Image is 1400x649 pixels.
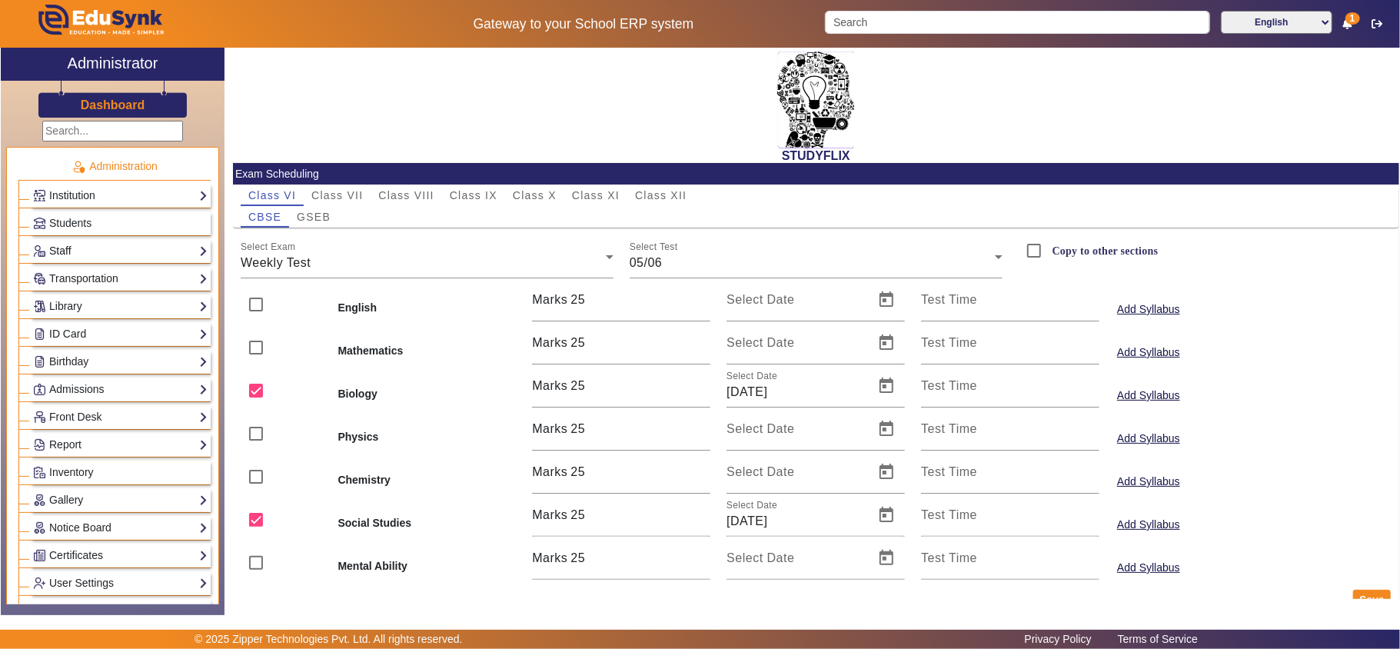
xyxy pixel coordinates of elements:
button: Add Syllabus [1116,386,1182,405]
a: Privacy Policy [1017,629,1099,649]
img: Administration.png [71,160,85,174]
span: Class X [513,190,557,201]
span: Class VII [311,190,363,201]
b: Social Studies [338,515,516,531]
mat-label: Select Date [727,422,794,435]
a: Administrator [1,48,224,81]
input: Select Date [727,383,865,401]
span: Class IX [450,190,497,201]
p: Administration [18,158,211,175]
input: Select Date [727,297,865,315]
input: Select Date [727,340,865,358]
h3: Dashboard [81,98,145,112]
button: Open calendar [868,540,905,577]
label: Copy to other sections [1049,245,1159,258]
b: Mental Ability [338,558,516,574]
input: Test Time [921,426,1099,444]
input: Select Date [727,555,865,574]
mat-label: Test Time [921,551,977,564]
input: Search [825,11,1210,34]
img: 2da83ddf-6089-4dce-a9e2-416746467bdd [777,52,854,148]
mat-label: Test Time [921,379,977,392]
a: Students [33,215,208,232]
b: Chemistry [338,472,516,488]
b: Mathematics [338,343,516,359]
input: Select Date [727,512,865,531]
button: Open calendar [868,368,905,404]
b: Biology [338,386,516,402]
mat-label: Select Exam [241,242,295,252]
mat-label: Test Time [921,422,977,435]
mat-card-header: Exam Scheduling [233,163,1399,185]
mat-label: Select Test [630,242,678,252]
button: Add Syllabus [1116,515,1182,534]
input: Test Time [921,469,1099,488]
h5: Gateway to your School ERP system [358,16,808,32]
span: Class XII [635,190,687,201]
button: Add Syllabus [1116,558,1182,577]
button: Open calendar [868,454,905,491]
mat-label: Select Date [727,371,777,381]
a: Inventory [33,464,208,481]
span: Marks [532,379,567,392]
input: Select Date [727,469,865,488]
b: English [338,300,516,316]
h2: Administrator [68,54,158,72]
span: Class VIII [378,190,434,201]
button: Add Syllabus [1116,472,1182,491]
mat-label: Select Date [727,551,794,564]
span: Weekly Test [241,256,311,269]
span: Marks [532,465,567,478]
b: Physics [338,429,516,445]
mat-label: Select Date [727,336,794,349]
span: Marks [532,336,567,349]
mat-label: Select Date [727,501,777,511]
input: Test Time [921,383,1099,401]
button: Add Syllabus [1116,343,1182,362]
mat-label: Select Date [727,465,794,478]
button: Add Syllabus [1116,429,1182,448]
span: Marks [532,508,567,521]
mat-label: Test Time [921,508,977,521]
span: Class XI [572,190,620,201]
img: Students.png [34,218,45,229]
span: GSEB [297,211,331,222]
a: Terms of Service [1110,629,1205,649]
span: Students [49,217,91,229]
mat-label: Select Date [727,293,794,306]
mat-label: Test Time [921,336,977,349]
span: 1 [1345,12,1360,25]
span: 05/06 [630,256,663,269]
span: Inventory [49,466,94,478]
mat-label: Test Time [921,465,977,478]
input: Test Time [921,297,1099,315]
h2: STUDYFLIX [233,148,1399,163]
button: Add Syllabus [1116,300,1182,319]
button: Open calendar [868,324,905,361]
span: Class VI [248,190,296,201]
button: Open calendar [868,497,905,534]
p: © 2025 Zipper Technologies Pvt. Ltd. All rights reserved. [195,631,463,647]
input: Test Time [921,512,1099,531]
span: Marks [532,422,567,435]
input: Test Time [921,555,1099,574]
button: Save [1353,590,1391,610]
input: Test Time [921,340,1099,358]
input: Select Date [727,426,865,444]
img: Inventory.png [34,467,45,478]
button: Open calendar [868,411,905,448]
span: Marks [532,293,567,306]
button: Open calendar [868,281,905,318]
input: Search... [42,121,183,141]
mat-label: Test Time [921,293,977,306]
span: CBSE [248,211,281,222]
a: Dashboard [80,97,146,113]
span: Marks [532,551,567,564]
